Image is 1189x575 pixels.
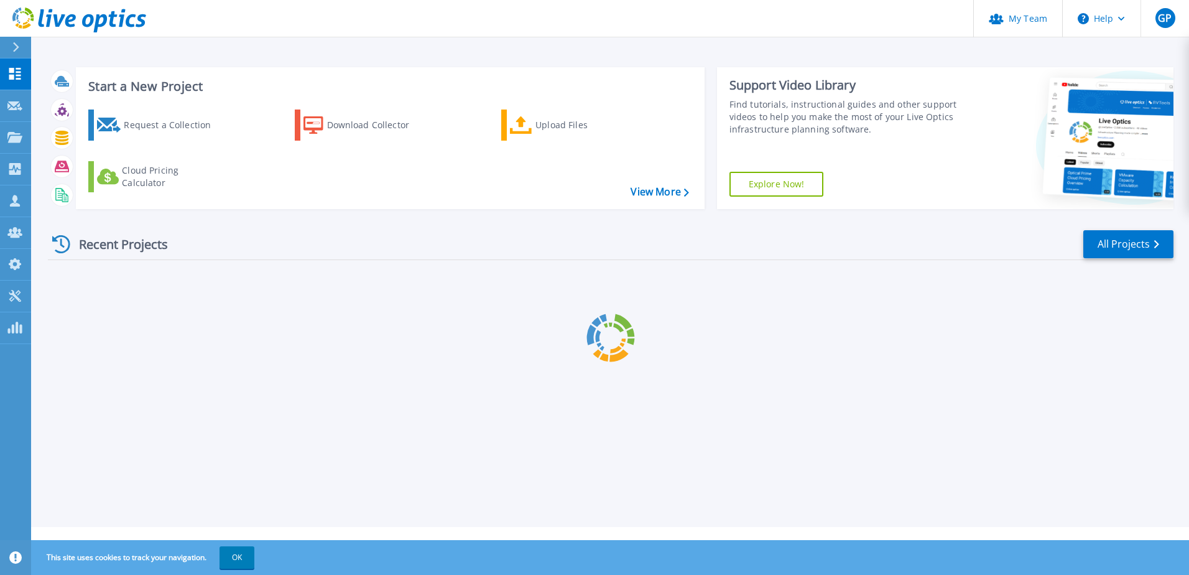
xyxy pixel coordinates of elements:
[729,98,962,136] div: Find tutorials, instructional guides and other support videos to help you make the most of your L...
[631,186,688,198] a: View More
[48,229,185,259] div: Recent Projects
[34,546,254,569] span: This site uses cookies to track your navigation.
[729,172,824,197] a: Explore Now!
[88,80,688,93] h3: Start a New Project
[88,161,227,192] a: Cloud Pricing Calculator
[729,77,962,93] div: Support Video Library
[501,110,640,141] a: Upload Files
[122,164,221,189] div: Cloud Pricing Calculator
[327,113,427,138] div: Download Collector
[1083,230,1173,258] a: All Projects
[88,110,227,141] a: Request a Collection
[220,546,254,569] button: OK
[535,113,635,138] div: Upload Files
[1158,13,1172,23] span: GP
[124,113,223,138] div: Request a Collection
[295,110,433,141] a: Download Collector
